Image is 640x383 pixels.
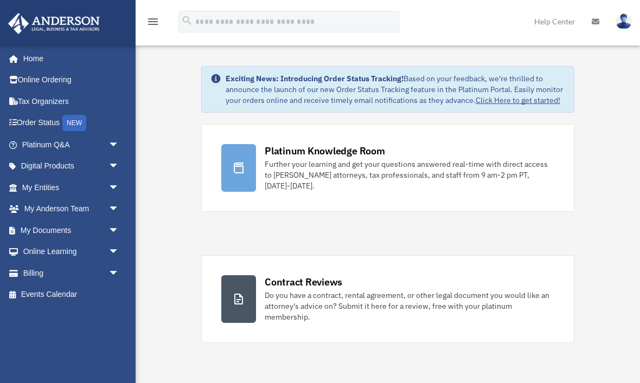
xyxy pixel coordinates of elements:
[265,275,342,289] div: Contract Reviews
[8,284,136,306] a: Events Calendar
[8,155,136,177] a: Digital Productsarrow_drop_down
[265,290,554,322] div: Do you have a contract, rental agreement, or other legal document you would like an attorney's ad...
[181,15,193,27] i: search
[108,241,130,263] span: arrow_drop_down
[226,73,565,106] div: Based on your feedback, we're thrilled to announce the launch of our new Order Status Tracking fe...
[8,219,136,241] a: My Documentsarrow_drop_down
[108,219,130,242] span: arrow_drop_down
[616,14,632,29] img: User Pic
[108,177,130,199] span: arrow_drop_down
[5,13,103,34] img: Anderson Advisors Platinum Portal
[108,198,130,220] span: arrow_drop_down
[476,95,560,105] a: Click Here to get started!
[8,112,136,134] a: Order StatusNEW
[8,48,130,69] a: Home
[201,124,574,212] a: Platinum Knowledge Room Further your learning and get your questions answered real-time with dire...
[8,177,136,198] a: My Entitiesarrow_drop_down
[265,159,554,191] div: Further your learning and get your questions answered real-time with direct access to [PERSON_NAM...
[8,241,136,263] a: Online Learningarrow_drop_down
[62,115,86,131] div: NEW
[265,144,385,158] div: Platinum Knowledge Room
[201,255,574,343] a: Contract Reviews Do you have a contract, rental agreement, or other legal document you would like...
[8,198,136,220] a: My Anderson Teamarrow_drop_down
[8,69,136,91] a: Online Ordering
[8,134,136,155] a: Platinum Q&Aarrow_drop_down
[108,262,130,284] span: arrow_drop_down
[108,134,130,156] span: arrow_drop_down
[8,90,136,112] a: Tax Organizers
[108,155,130,178] span: arrow_drop_down
[8,262,136,284] a: Billingarrow_drop_down
[146,15,159,28] i: menu
[146,19,159,28] a: menu
[226,74,404,83] strong: Exciting News: Introducing Order Status Tracking!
